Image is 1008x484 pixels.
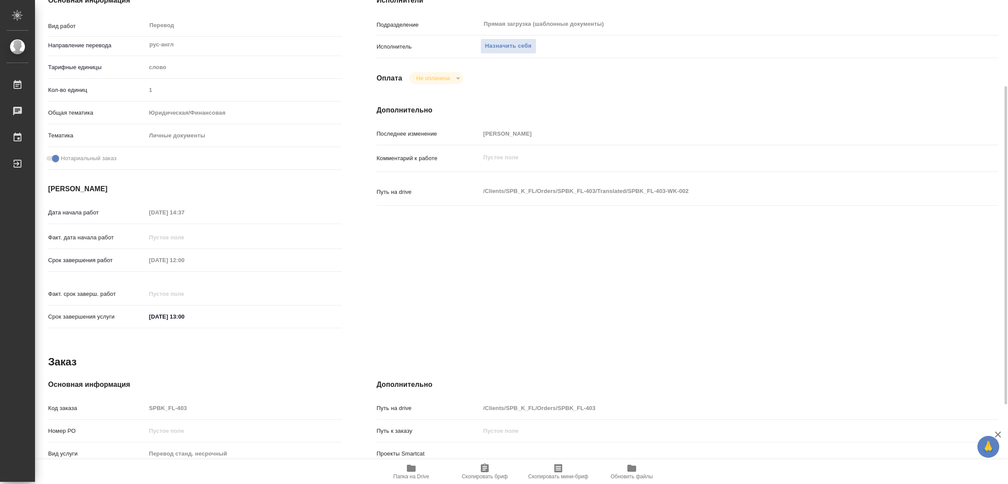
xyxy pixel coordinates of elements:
span: Нотариальный заказ [61,154,116,163]
p: Общая тематика [48,109,146,117]
h2: Заказ [48,355,77,369]
button: Папка на Drive [374,459,448,484]
div: Личные документы [146,128,342,143]
p: Срок завершения работ [48,256,146,265]
p: Факт. дата начала работ [48,233,146,242]
span: 🙏 [981,438,996,456]
button: Обновить файлы [595,459,668,484]
p: Тарифные единицы [48,63,146,72]
p: Дата начала работ [48,208,146,217]
input: Пустое поле [146,424,342,437]
input: Пустое поле [480,127,947,140]
input: Пустое поле [480,424,947,437]
button: Скопировать бриф [448,459,521,484]
input: Пустое поле [146,254,223,267]
div: Не оплачена [409,72,463,84]
input: Пустое поле [146,447,342,460]
h4: Дополнительно [377,379,998,390]
p: Комментарий к работе [377,154,480,163]
button: 🙏 [977,436,999,458]
p: Исполнитель [377,42,480,51]
p: Последнее изменение [377,130,480,138]
textarea: /Clients/SPB_K_FL/Orders/SPBK_FL-403/Translated/SPBK_FL-403-WK-002 [480,184,947,199]
span: Назначить себя [485,41,532,51]
span: Обновить файлы [611,473,653,480]
h4: Оплата [377,73,402,84]
p: Код заказа [48,404,146,413]
span: Скопировать бриф [462,473,507,480]
input: Пустое поле [146,402,342,414]
div: слово [146,60,342,75]
p: Вид услуги [48,449,146,458]
p: Факт. срок заверш. работ [48,290,146,298]
h4: Дополнительно [377,105,998,116]
button: Назначить себя [480,39,536,54]
button: Скопировать мини-бриф [521,459,595,484]
span: Папка на Drive [393,473,429,480]
p: Направление перевода [48,41,146,50]
p: Номер РО [48,427,146,435]
p: Срок завершения услуги [48,312,146,321]
input: ✎ Введи что-нибудь [146,310,223,323]
p: Путь на drive [377,188,480,196]
p: Проекты Smartcat [377,449,480,458]
input: Пустое поле [146,288,223,300]
input: Пустое поле [146,231,223,244]
p: Тематика [48,131,146,140]
input: Пустое поле [146,206,223,219]
p: Кол-во единиц [48,86,146,95]
p: Подразделение [377,21,480,29]
p: Путь на drive [377,404,480,413]
h4: [PERSON_NAME] [48,184,342,194]
p: Вид работ [48,22,146,31]
h4: Основная информация [48,379,342,390]
input: Пустое поле [146,84,342,96]
span: Скопировать мини-бриф [528,473,588,480]
input: Пустое поле [480,402,947,414]
p: Путь к заказу [377,427,480,435]
div: Юридическая/Финансовая [146,105,342,120]
button: Не оплачена [413,74,452,82]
